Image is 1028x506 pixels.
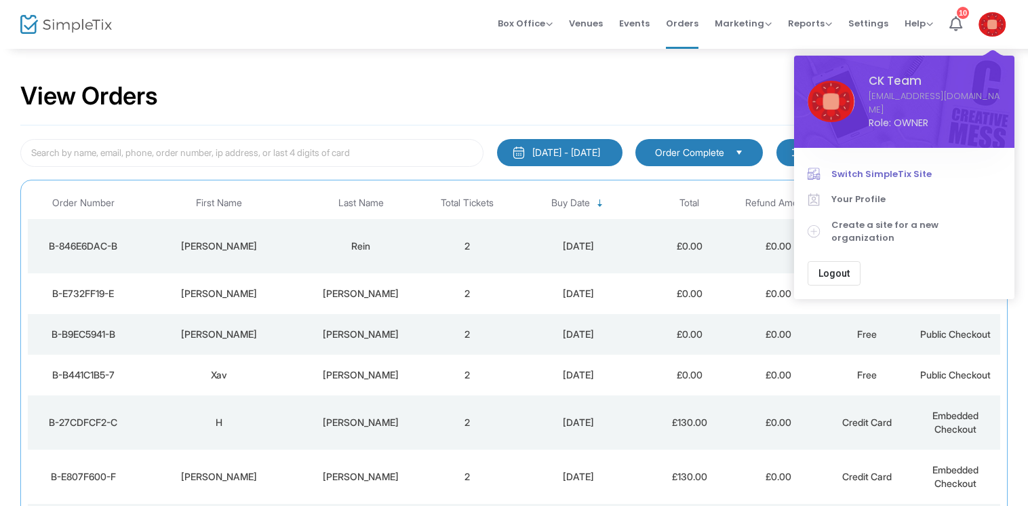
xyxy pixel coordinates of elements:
div: B-E807F600-F [31,470,136,484]
span: Events [619,6,650,41]
span: Marketing [715,17,772,30]
span: Switch SimpleTix Site [831,168,1001,181]
td: £0.00 [734,450,823,504]
span: Credit Card [842,416,892,428]
span: Free [857,288,877,299]
span: Order Number [52,197,115,209]
span: Free [857,328,877,340]
div: 10 [957,7,969,19]
td: £0.00 [734,395,823,450]
div: H [142,416,296,429]
a: [EMAIL_ADDRESS][DOMAIN_NAME] [869,90,1001,116]
td: £0.00 [734,355,823,395]
span: Help [905,17,933,30]
span: Role: OWNER [869,116,1001,130]
div: B-E732FF19-E [31,287,136,300]
span: CK Team [869,73,1001,90]
div: 22/09/2025 [515,368,641,382]
td: 2 [423,273,512,314]
div: B-B9EC5941-B [31,328,136,341]
div: 23/09/2025 [515,239,641,253]
span: Your Profile [831,193,1001,206]
span: Last Name [338,197,384,209]
td: 2 [423,219,512,273]
td: £0.00 [645,273,734,314]
span: Venues [569,6,603,41]
input: Search by name, email, phone, order number, ip address, or last 4 digits of card [20,139,483,167]
a: Switch SimpleTix Site [808,161,1001,187]
div: Chamberlain [302,470,419,484]
span: Create a site for a new organization [831,218,1001,245]
span: Sortable [595,198,606,209]
span: Settings [848,6,888,41]
span: Public Checkout [920,369,991,381]
div: Braithwaite [302,328,419,341]
td: £0.00 [734,314,823,355]
button: [DATE] - [DATE] [497,139,622,166]
div: Joss [142,239,296,253]
th: Total Tickets [423,187,512,219]
span: Credit Card [842,471,892,482]
span: Public Checkout [920,288,991,299]
div: Leach [302,287,419,300]
div: Rein [302,239,419,253]
div: Ali [142,328,296,341]
span: Order Complete [655,146,724,159]
div: Carol [142,470,296,484]
div: B-846E6DAC-B [31,239,136,253]
span: Embedded Checkout [932,464,978,489]
div: [DATE] - [DATE] [532,146,600,159]
td: 2 [423,395,512,450]
div: Mason [302,416,419,429]
button: Select [730,145,749,160]
m-button: Advanced filters [776,139,902,166]
th: Total [645,187,734,219]
span: Buy Date [551,197,590,209]
td: £0.00 [734,219,823,273]
td: £0.00 [734,273,823,314]
div: B-27CDFCF2-C [31,416,136,429]
td: £0.00 [645,355,734,395]
a: Create a site for a new organization [808,212,1001,251]
div: 22/09/2025 [515,470,641,484]
td: £130.00 [645,395,734,450]
div: Xav [142,368,296,382]
span: Free [857,369,877,381]
a: Your Profile [808,187,1001,212]
div: Buendia [302,368,419,382]
h2: View Orders [20,81,158,111]
td: 2 [423,355,512,395]
span: Box Office [498,17,553,30]
div: 22/09/2025 [515,328,641,341]
span: Public Checkout [920,328,991,340]
td: 2 [423,314,512,355]
img: filter [791,146,805,159]
span: First Name [196,197,242,209]
div: 22/09/2025 [515,287,641,300]
span: Reports [788,17,832,30]
img: monthly [512,146,526,159]
div: 22/09/2025 [515,416,641,429]
span: Embedded Checkout [932,410,978,435]
span: Orders [666,6,698,41]
td: 2 [423,450,512,504]
th: Refund Amount [734,187,823,219]
div: Jane [142,287,296,300]
button: Logout [808,261,861,286]
span: Logout [818,268,850,279]
div: B-B441C1B5-7 [31,368,136,382]
td: £0.00 [645,219,734,273]
td: £130.00 [645,450,734,504]
td: £0.00 [645,314,734,355]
